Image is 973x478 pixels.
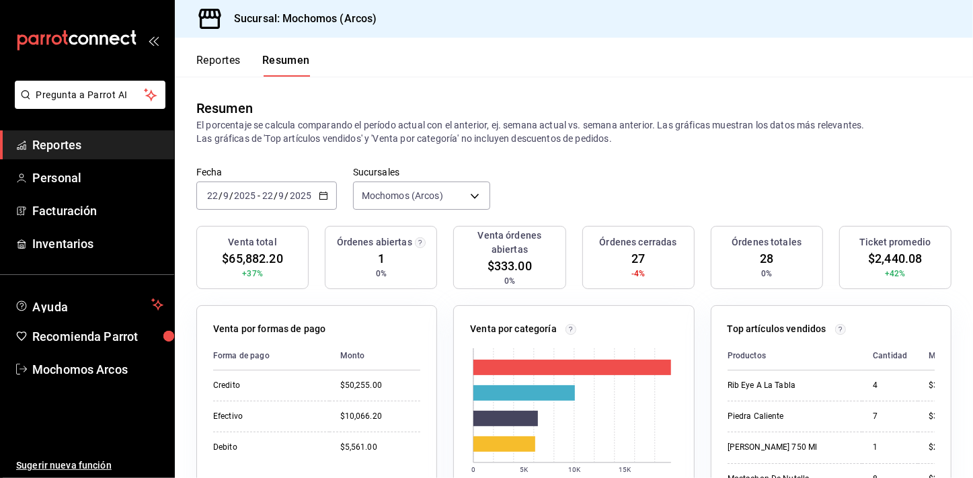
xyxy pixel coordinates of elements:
[728,380,851,391] div: Rib Eye A La Tabla
[631,268,645,280] span: -4%
[196,98,253,118] div: Resumen
[868,249,922,268] span: $2,440.08
[262,54,310,77] button: Resumen
[36,88,145,102] span: Pregunta a Parrot AI
[206,190,219,201] input: --
[242,268,263,280] span: +37%
[9,97,165,112] a: Pregunta a Parrot AI
[761,268,772,280] span: 0%
[285,190,289,201] span: /
[378,249,385,268] span: 1
[16,459,163,473] span: Sugerir nueva función
[760,249,773,268] span: 28
[504,275,515,287] span: 0%
[600,235,677,249] h3: Órdenes cerradas
[258,190,260,201] span: -
[929,442,966,453] div: $2,690.00
[376,268,387,280] span: 0%
[32,296,146,313] span: Ayuda
[219,190,223,201] span: /
[223,190,229,201] input: --
[337,235,412,249] h3: Órdenes abiertas
[568,466,581,473] text: 10K
[213,322,325,336] p: Venta por formas de pago
[862,342,918,370] th: Cantidad
[728,442,851,453] div: [PERSON_NAME] 750 Ml
[213,380,319,391] div: Credito
[873,442,907,453] div: 1
[631,249,645,268] span: 27
[873,380,907,391] div: 4
[196,168,337,177] label: Fecha
[228,235,276,249] h3: Venta total
[229,190,233,201] span: /
[732,235,802,249] h3: Órdenes totales
[278,190,285,201] input: --
[929,411,966,422] div: $3,486.00
[32,235,163,253] span: Inventarios
[289,190,312,201] input: ----
[32,360,163,379] span: Mochomos Arcos
[929,380,966,391] div: $3,516.00
[619,466,631,473] text: 15K
[148,35,159,46] button: open_drawer_menu
[223,11,377,27] h3: Sucursal: Mochomos (Arcos)
[362,189,443,202] span: Mochomos (Arcos)
[196,118,951,145] p: El porcentaje se calcula comparando el período actual con el anterior, ej. semana actual vs. sema...
[213,342,329,370] th: Forma de pago
[459,229,559,257] h3: Venta órdenes abiertas
[233,190,256,201] input: ----
[32,136,163,154] span: Reportes
[213,442,319,453] div: Debito
[353,168,491,177] label: Sucursales
[15,81,165,109] button: Pregunta a Parrot AI
[32,327,163,346] span: Recomienda Parrot
[470,322,557,336] p: Venta por categoría
[340,380,421,391] div: $50,255.00
[873,411,907,422] div: 7
[32,169,163,187] span: Personal
[471,466,475,473] text: 0
[262,190,274,201] input: --
[340,442,421,453] div: $5,561.00
[728,411,851,422] div: Piedra Caliente
[520,466,529,473] text: 5K
[728,342,862,370] th: Productos
[32,202,163,220] span: Facturación
[488,257,532,275] span: $333.00
[213,411,319,422] div: Efectivo
[329,342,421,370] th: Monto
[728,322,826,336] p: Top artículos vendidos
[222,249,282,268] span: $65,882.20
[859,235,931,249] h3: Ticket promedio
[340,411,421,422] div: $10,066.20
[196,54,241,77] button: Reportes
[196,54,310,77] div: navigation tabs
[918,342,966,370] th: Monto
[274,190,278,201] span: /
[885,268,906,280] span: +42%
